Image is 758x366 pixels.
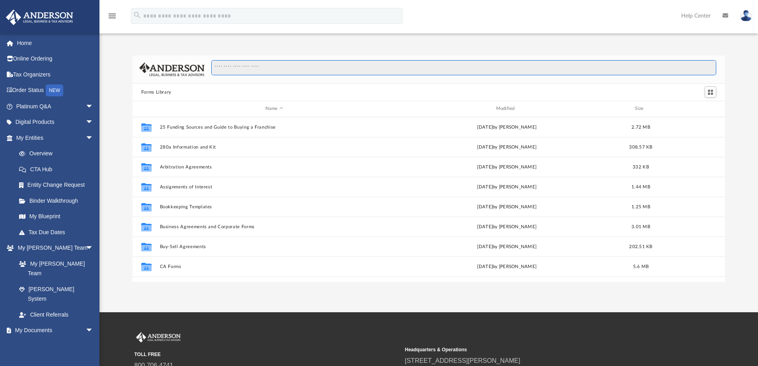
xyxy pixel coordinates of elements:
[141,89,171,96] button: Forms Library
[160,224,389,229] button: Business Agreements and Corporate Forms
[86,114,101,131] span: arrow_drop_down
[160,204,389,209] button: Bookkeeping Templates
[86,98,101,115] span: arrow_drop_down
[11,307,101,323] a: Client Referrals
[160,164,389,170] button: Arbitration Agreements
[11,146,105,162] a: Overview
[392,183,622,190] div: [DATE] by [PERSON_NAME]
[46,84,63,96] div: NEW
[392,243,622,250] div: [DATE] by [PERSON_NAME]
[11,256,97,281] a: My [PERSON_NAME] Team
[11,161,105,177] a: CTA Hub
[6,67,105,82] a: Tax Organizers
[11,338,97,354] a: Box
[392,105,621,112] div: Modified
[86,130,101,146] span: arrow_drop_down
[11,281,101,307] a: [PERSON_NAME] System
[660,105,716,112] div: id
[211,60,716,75] input: Search files and folders
[133,117,725,282] div: grid
[6,98,105,114] a: Platinum Q&Aarrow_drop_down
[6,114,105,130] a: Digital Productsarrow_drop_down
[86,240,101,256] span: arrow_drop_down
[625,105,657,112] div: Size
[6,323,101,339] a: My Documentsarrow_drop_down
[631,224,650,229] span: 3.01 MB
[160,145,389,150] button: 280a Information and Kit
[107,11,117,21] i: menu
[6,51,105,67] a: Online Ordering
[405,357,520,364] a: [STREET_ADDRESS][PERSON_NAME]
[6,240,101,256] a: My [PERSON_NAME] Teamarrow_drop_down
[11,193,105,209] a: Binder Walkthrough
[160,184,389,190] button: Assignments of Interest
[405,346,670,353] small: Headquarters & Operations
[631,204,650,209] span: 1.25 MB
[11,224,105,240] a: Tax Due Dates
[629,244,652,249] span: 202.51 KB
[633,264,649,268] span: 5.6 MB
[392,223,622,230] div: [DATE] by [PERSON_NAME]
[160,244,389,249] button: Buy-Sell Agreements
[6,35,105,51] a: Home
[392,143,622,151] div: [DATE] by [PERSON_NAME]
[631,125,650,129] span: 2.72 MB
[392,163,622,170] div: [DATE] by [PERSON_NAME]
[6,82,105,99] a: Order StatusNEW
[159,105,388,112] div: Name
[740,10,752,22] img: User Pic
[392,203,622,210] div: [DATE] by [PERSON_NAME]
[392,123,622,131] div: [DATE] by [PERSON_NAME]
[4,10,76,25] img: Anderson Advisors Platinum Portal
[392,263,622,270] div: [DATE] by [PERSON_NAME]
[160,264,389,269] button: CA Forms
[136,105,156,112] div: id
[629,145,652,149] span: 308.57 KB
[11,209,101,225] a: My Blueprint
[160,125,389,130] button: 25 Funding Sources and Guide to Buying a Franchise
[133,11,142,20] i: search
[107,15,117,21] a: menu
[134,351,399,358] small: TOLL FREE
[86,323,101,339] span: arrow_drop_down
[705,86,717,98] button: Switch to Grid View
[134,332,182,343] img: Anderson Advisors Platinum Portal
[631,184,650,189] span: 1.44 MB
[633,164,649,169] span: 332 KB
[11,177,105,193] a: Entity Change Request
[6,130,105,146] a: My Entitiesarrow_drop_down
